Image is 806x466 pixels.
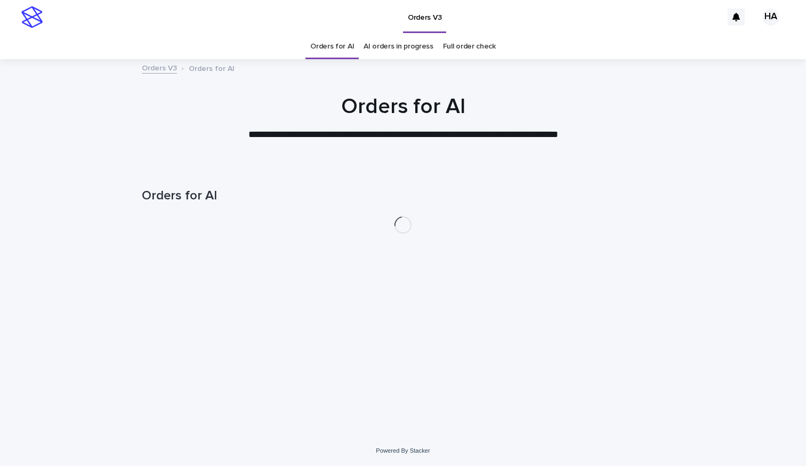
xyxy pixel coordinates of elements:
h1: Orders for AI [142,188,664,204]
img: stacker-logo-s-only.png [21,6,43,28]
div: HA [762,9,779,26]
a: Powered By Stacker [376,447,430,454]
a: Orders V3 [142,61,177,74]
p: Orders for AI [189,62,235,74]
h1: Orders for AI [142,94,664,119]
a: Orders for AI [310,34,354,59]
a: AI orders in progress [364,34,433,59]
a: Full order check [443,34,496,59]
